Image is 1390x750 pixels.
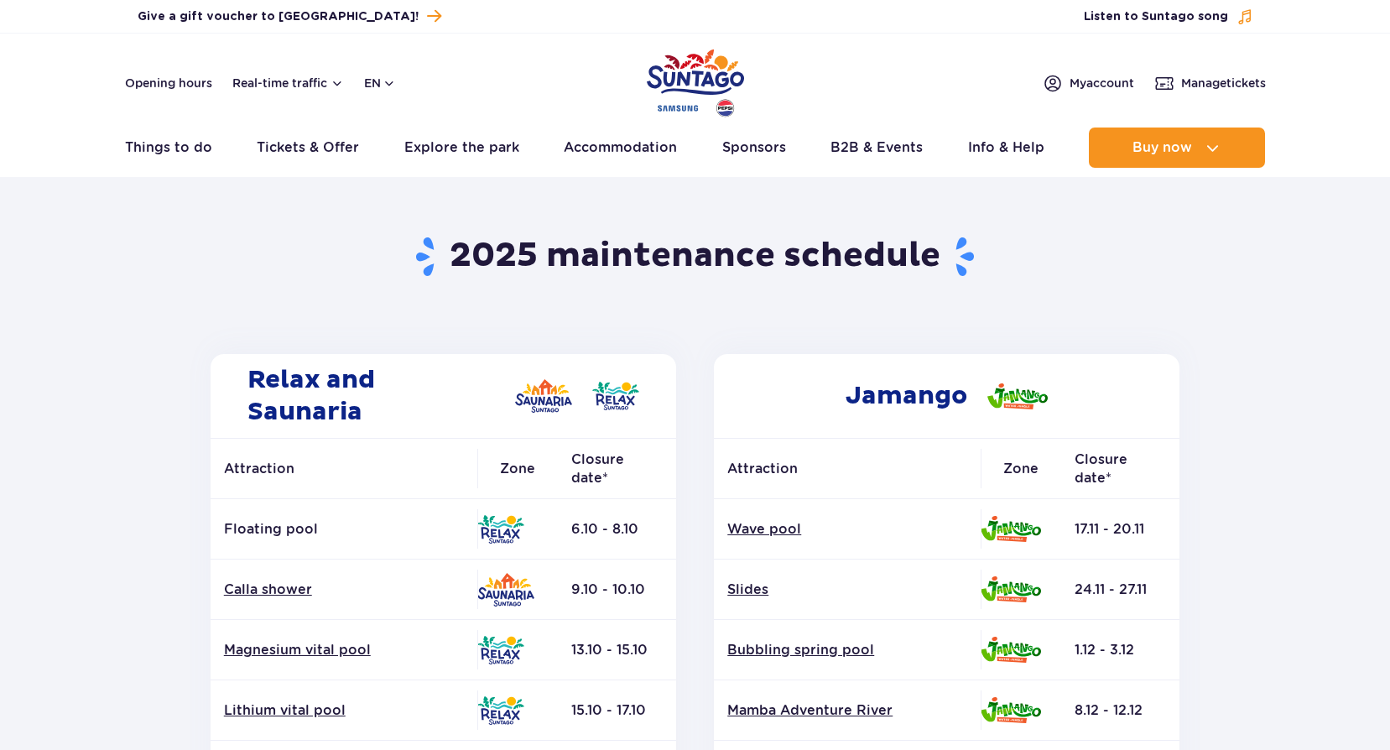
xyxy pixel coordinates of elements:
[364,75,396,91] button: en
[224,641,464,659] a: Magnesium vital pool
[125,75,212,91] a: Opening hours
[1089,128,1265,168] button: Buy now
[592,382,639,410] img: Relax
[1181,75,1266,91] span: Manage tickets
[477,573,534,607] img: Saunaria
[232,76,344,90] button: Real-time traffic
[211,439,477,499] th: Attraction
[138,8,419,25] span: Give a gift voucher to [GEOGRAPHIC_DATA]!
[968,128,1044,168] a: Info & Help
[981,697,1041,723] img: Jamango
[727,520,967,539] a: Wave pool
[981,637,1041,663] img: Jamango
[515,379,572,413] img: Saunaria
[257,128,359,168] a: Tickets & Offer
[1084,8,1253,25] button: Listen to Suntago song
[1070,75,1134,91] span: My account
[558,620,676,680] td: 13.10 - 15.10
[558,560,676,620] td: 9.10 - 10.10
[558,439,676,499] th: Closure date*
[727,641,967,659] a: Bubbling spring pool
[125,128,212,168] a: Things to do
[477,515,524,544] img: Relax
[647,42,744,119] a: Park of Poland
[224,520,464,539] p: Floating pool
[1043,73,1134,93] a: Myaccount
[204,235,1186,279] h1: 2025 maintenance schedule
[138,5,441,28] a: Give a gift voucher to [GEOGRAPHIC_DATA]!
[211,354,676,438] h2: Relax and Saunaria
[477,696,524,725] img: Relax
[987,383,1048,409] img: Jamango
[714,439,981,499] th: Attraction
[224,701,464,720] a: Lithium vital pool
[1132,140,1192,155] span: Buy now
[1061,680,1179,741] td: 8.12 - 12.12
[727,581,967,599] a: Slides
[1154,73,1266,93] a: Managetickets
[981,516,1041,542] img: Jamango
[981,576,1041,602] img: Jamango
[564,128,677,168] a: Accommodation
[1061,499,1179,560] td: 17.11 - 20.11
[1061,439,1179,499] th: Closure date*
[404,128,519,168] a: Explore the park
[727,701,967,720] a: Mamba Adventure River
[722,128,786,168] a: Sponsors
[477,636,524,664] img: Relax
[1061,620,1179,680] td: 1.12 - 3.12
[558,499,676,560] td: 6.10 - 8.10
[1061,560,1179,620] td: 24.11 - 27.11
[224,581,464,599] a: Calla shower
[714,354,1179,438] h2: Jamango
[981,439,1061,499] th: Zone
[1084,8,1228,25] span: Listen to Suntago song
[830,128,923,168] a: B2B & Events
[477,439,558,499] th: Zone
[558,680,676,741] td: 15.10 - 17.10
